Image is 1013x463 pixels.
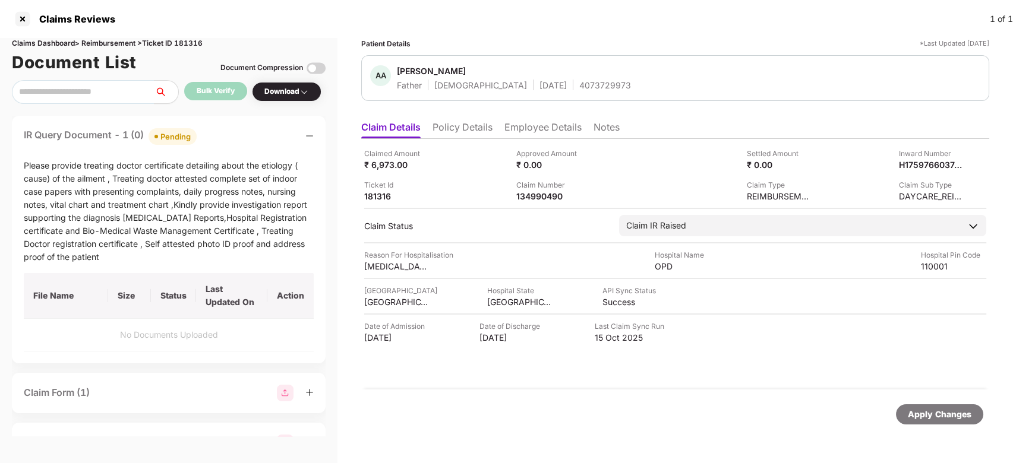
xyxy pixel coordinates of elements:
div: 134990490 [516,191,582,202]
img: svg+xml;base64,PHN2ZyBpZD0iRHJvcGRvd24tMzJ4MzIiIHhtbG5zPSJodHRwOi8vd3d3LnczLm9yZy8yMDAwL3N2ZyIgd2... [299,87,309,97]
div: ₹ 0.00 [516,159,582,170]
div: DAYCARE_REIMBURSEMENT [899,191,964,202]
div: ₹ 0.00 [747,159,812,170]
div: [GEOGRAPHIC_DATA] [487,296,553,307]
div: Claim Status [364,220,607,231]
div: [MEDICAL_DATA] [364,261,430,272]
div: Father [397,80,422,91]
div: 110001 [921,261,986,272]
div: Document Compression [220,62,303,74]
img: svg+xml;base64,PHN2ZyBpZD0iVG9nZ2xlLTMyeDMyIiB4bWxucz0iaHR0cDovL3d3dy53My5vcmcvMjAwMC9zdmciIHdpZH... [307,59,326,78]
div: Last Claim Sync Run [595,321,664,332]
th: Last Updated On [196,273,267,319]
div: [GEOGRAPHIC_DATA] [364,285,437,296]
div: [DATE] [539,80,567,91]
th: Status [151,273,196,319]
div: API Sync Status [602,285,656,296]
div: *Last Updated [DATE] [920,38,989,49]
div: Ticket Id [364,179,430,191]
img: svg+xml;base64,PHN2ZyBpZD0iR3JvdXBfMjg4MTMiIGRhdGEtbmFtZT0iR3JvdXAgMjg4MTMiIHhtbG5zPSJodHRwOi8vd3... [277,435,294,451]
div: [DEMOGRAPHIC_DATA] [434,80,527,91]
div: Hospital Pin Code [921,249,986,261]
div: Apply Changes [908,408,971,421]
div: Hospital State [487,285,553,296]
span: minus [305,132,314,140]
div: OPD [655,261,720,272]
div: Bulk Verify [197,85,235,97]
div: 181316 [364,191,430,202]
span: plus [305,388,314,397]
th: Size [108,273,151,319]
h1: Document List [12,49,137,75]
div: Success [602,296,656,307]
div: [PERSON_NAME] [397,65,466,77]
div: Claim Form (1) [24,385,90,400]
th: File Name [24,273,108,319]
div: 15 Oct 2025 [595,332,664,343]
img: downArrowIcon [967,220,979,232]
li: Claim Details [361,121,421,138]
div: Hospital Name [655,249,720,261]
div: Claim Number [516,179,582,191]
button: search [154,80,179,104]
div: Download [264,86,309,97]
li: Policy Details [433,121,493,138]
div: [DATE] [364,332,430,343]
div: Claim Sub Type [899,179,964,191]
div: H1759766037455806845 [899,159,964,170]
th: Action [267,273,314,319]
div: AA [370,65,391,86]
div: Date of Admission [364,321,430,332]
div: 1 of 1 [990,12,1013,26]
div: Patient Details [361,38,411,49]
li: Notes [594,121,620,138]
div: Reason For Hospitalisation [364,249,453,261]
div: Date of Discharge [479,321,545,332]
div: Claims Dashboard > Reimbursement > Ticket ID 181316 [12,38,326,49]
div: Inward Number [899,148,964,159]
div: IR Query Document - 1 (0) [24,128,197,145]
div: 4073729973 [579,80,631,91]
div: ₹ 6,973.00 [364,159,430,170]
div: Pending [160,131,191,142]
div: Hospital Bill (2) [24,435,93,450]
span: search [154,87,178,97]
div: Settled Amount [747,148,812,159]
div: REIMBURSEMENT [747,191,812,202]
div: Approved Amount [516,148,582,159]
li: Employee Details [504,121,582,138]
div: Claims Reviews [32,13,115,25]
div: Please provide treating doctor certificate detailing about the etiology ( cause) of the ailment ,... [24,159,314,264]
img: svg+xml;base64,PHN2ZyBpZD0iR3JvdXBfMjg4MTMiIGRhdGEtbmFtZT0iR3JvdXAgMjg4MTMiIHhtbG5zPSJodHRwOi8vd3... [277,385,294,401]
div: [DATE] [479,332,545,343]
div: [GEOGRAPHIC_DATA] [364,296,430,307]
td: No Documents Uploaded [24,319,314,351]
div: Claim Type [747,179,812,191]
div: Claimed Amount [364,148,430,159]
div: Claim IR Raised [626,219,686,232]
